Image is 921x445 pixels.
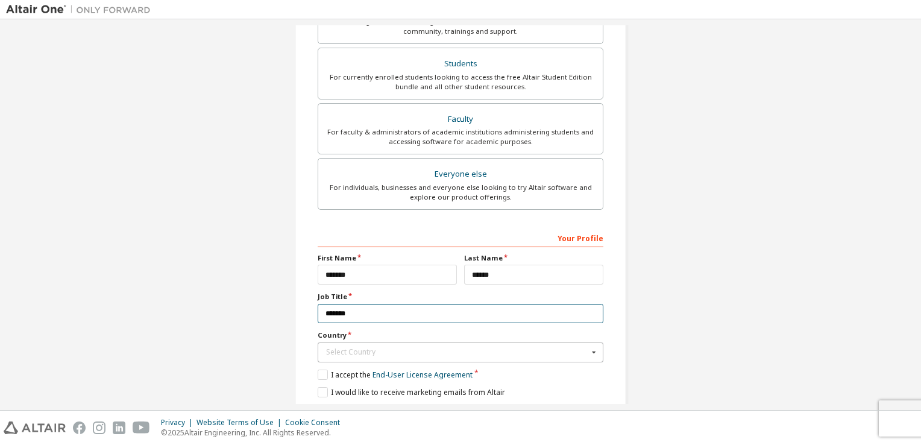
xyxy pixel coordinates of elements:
[196,418,285,428] div: Website Terms of Use
[161,418,196,428] div: Privacy
[285,418,347,428] div: Cookie Consent
[325,127,596,147] div: For faculty & administrators of academic institutions administering students and accessing softwa...
[326,349,588,356] div: Select Country
[318,387,505,397] label: I would like to receive marketing emails from Altair
[318,292,603,301] label: Job Title
[73,421,86,434] img: facebook.svg
[318,253,457,263] label: First Name
[113,421,125,434] img: linkedin.svg
[318,370,473,380] label: I accept the
[325,183,596,202] div: For individuals, businesses and everyone else looking to try Altair software and explore our prod...
[133,421,150,434] img: youtube.svg
[372,370,473,380] a: End-User License Agreement
[325,55,596,72] div: Students
[161,428,347,438] p: © 2025 Altair Engineering, Inc. All Rights Reserved.
[325,166,596,183] div: Everyone else
[318,228,603,247] div: Your Profile
[93,421,105,434] img: instagram.svg
[318,330,603,340] label: Country
[325,17,596,36] div: For existing customers looking to access software downloads, HPC resources, community, trainings ...
[6,4,157,16] img: Altair One
[325,72,596,92] div: For currently enrolled students looking to access the free Altair Student Edition bundle and all ...
[325,111,596,128] div: Faculty
[464,253,603,263] label: Last Name
[4,421,66,434] img: altair_logo.svg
